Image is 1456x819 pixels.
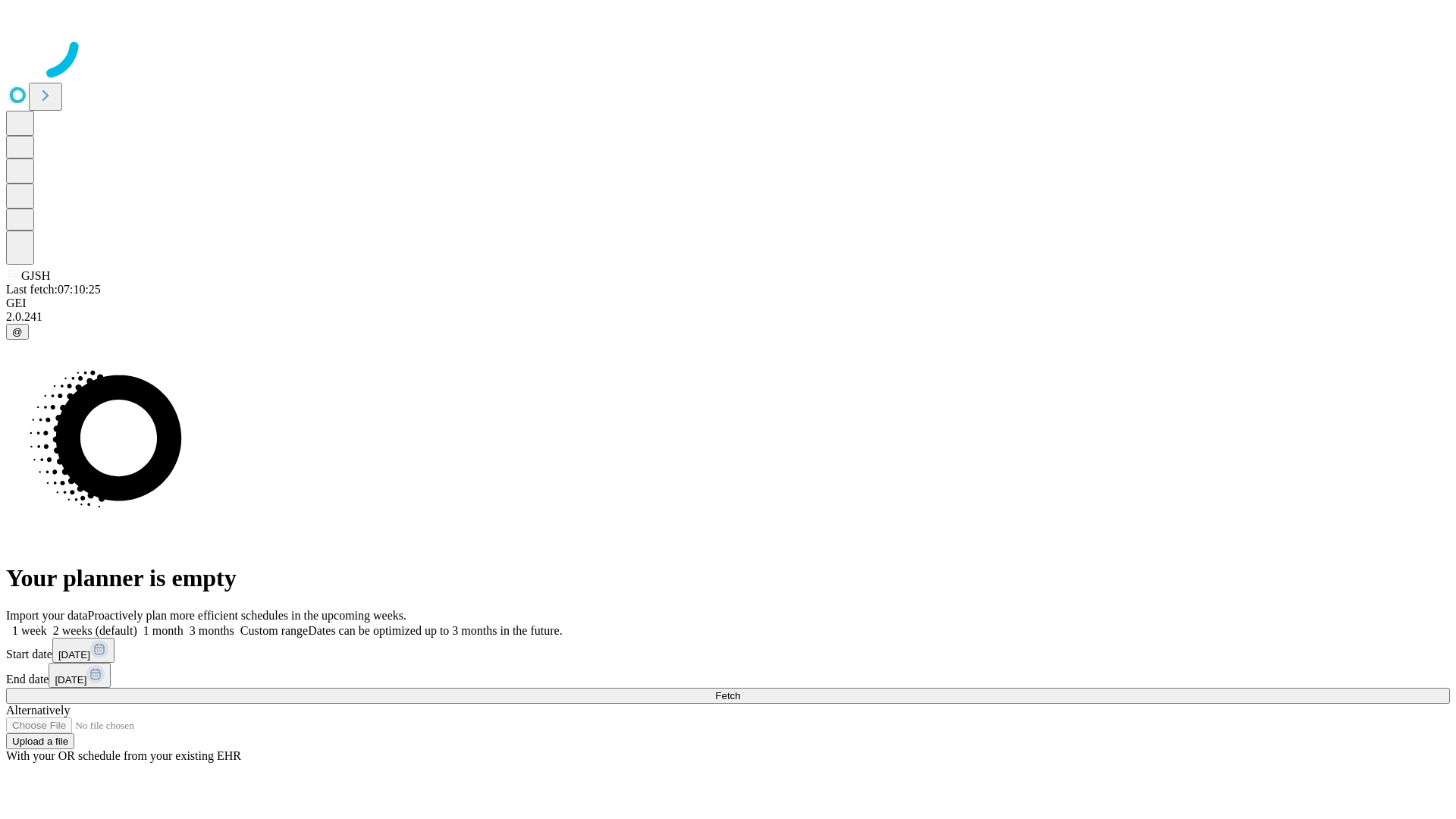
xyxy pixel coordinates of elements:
[715,690,740,701] span: Fetch
[58,649,90,661] span: [DATE]
[308,624,562,637] span: Dates can be optimized up to 3 months in the future.
[6,749,241,762] span: With your OR schedule from your existing EHR
[6,564,1450,592] h1: Your planner is empty
[52,638,115,663] button: [DATE]
[6,688,1450,704] button: Fetch
[12,326,23,337] span: @
[6,663,1450,688] div: End date
[6,324,29,340] button: @
[6,704,70,717] span: Alternatively
[88,609,406,622] span: Proactively plan more efficient schedules in the upcoming weeks.
[53,624,137,637] span: 2 weeks (default)
[240,624,308,637] span: Custom range
[6,297,1450,310] div: GEI
[21,269,50,282] span: GJSH
[143,624,184,637] span: 1 month
[49,663,111,688] button: [DATE]
[12,624,47,637] span: 1 week
[55,674,86,686] span: [DATE]
[6,310,1450,324] div: 2.0.241
[190,624,234,637] span: 3 months
[6,638,1450,663] div: Start date
[6,283,101,296] span: Last fetch: 07:10:25
[6,609,88,622] span: Import your data
[6,733,74,749] button: Upload a file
